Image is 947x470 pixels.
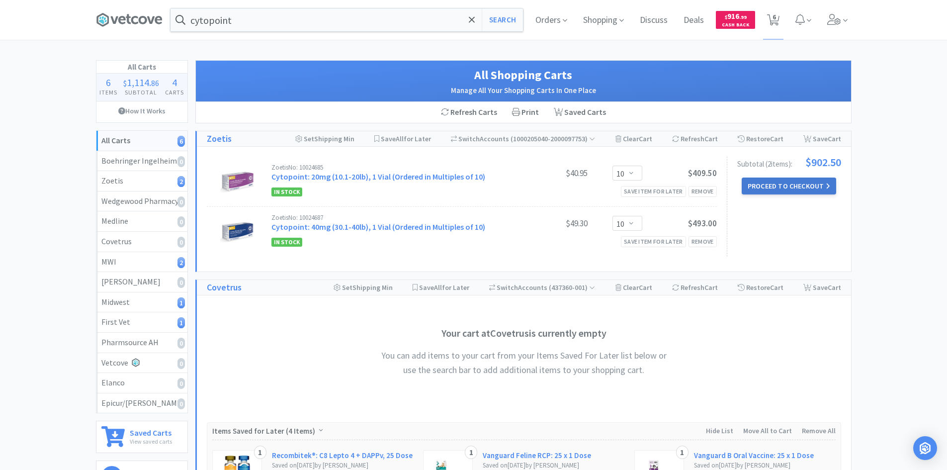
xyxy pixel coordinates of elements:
[738,280,783,295] div: Restore
[101,256,182,269] div: MWI
[271,164,513,171] div: Zoetis No: 10024685
[689,236,717,247] div: Remove
[220,214,255,249] img: d68059bb95f34f6ca8f79a017dff92f3_527055.jpeg
[509,134,595,143] span: ( 1000205040-2000097753 )
[743,426,792,435] span: Move All to Cart
[704,134,718,143] span: Cart
[271,172,485,182] a: Cytopoint: 20mg (10.1-20lb), 1 Vial (Ordered in Multiples of 10)
[207,281,242,295] a: Covetrus
[722,22,749,29] span: Cash Back
[803,131,841,146] div: Save
[96,211,187,232] a: Medline0
[101,155,182,168] div: Boehringer Ingelheim
[434,283,442,292] span: All
[742,178,836,194] button: Proceed to Checkout
[288,426,313,436] span: 4 Items
[96,393,187,413] a: Epicur/[PERSON_NAME]0
[96,171,187,191] a: Zoetis2
[177,136,185,147] i: 6
[672,280,718,295] div: Refresh
[177,378,185,389] i: 0
[725,11,747,21] span: 916
[177,277,185,288] i: 0
[120,78,162,88] div: .
[295,131,354,146] div: Shipping Min
[96,101,187,120] a: How It Works
[694,450,814,461] a: Vanguard B Oral Vaccine: 25 x 1 Dose
[171,8,523,31] input: Search by item, sku, manufacturer, ingredient, size...
[101,376,182,389] div: Elanco
[212,426,318,436] span: Items Saved for Later ( )
[177,398,185,409] i: 0
[172,76,177,89] span: 4
[688,168,717,179] span: $409.50
[636,16,672,25] a: Discuss
[130,437,172,446] p: View saved carts
[101,175,182,188] div: Zoetis
[505,102,546,123] div: Print
[770,134,783,143] span: Cart
[433,102,505,123] div: Refresh Carts
[770,283,783,292] span: Cart
[465,446,477,460] div: 1
[162,88,187,97] h4: Carts
[689,186,717,196] div: Remove
[482,8,523,31] button: Search
[101,357,182,370] div: Vetcove
[96,151,187,172] a: Boehringer Ingelheim0
[342,283,352,292] span: Set
[483,450,591,461] a: Vanguard Feline RCP: 25 x 1 Dose
[676,446,689,460] div: 1
[177,196,185,207] i: 0
[271,222,485,232] a: Cytopoint: 40mg (30.1-40lb), 1 Vial (Ordered in Multiples of 10)
[96,312,187,333] a: First Vet1
[151,78,159,88] span: 86
[120,88,162,97] h4: Subtotal
[96,333,187,353] a: Pharmsource AH0
[738,131,783,146] div: Restore
[639,134,652,143] span: Cart
[96,131,187,151] a: All Carts6
[334,280,393,295] div: Shipping Min
[615,131,652,146] div: Clear
[177,317,185,328] i: 1
[828,134,841,143] span: Cart
[96,252,187,273] a: MWI2
[375,325,673,341] h3: Your cart at Covetrus is currently empty
[828,283,841,292] span: Cart
[101,296,182,309] div: Midwest
[106,76,111,89] span: 6
[96,272,187,292] a: [PERSON_NAME]0
[375,349,673,377] h4: You can add items to your cart from your Items Saved For Later list below or use the search bar t...
[396,134,404,143] span: All
[101,276,182,288] div: [PERSON_NAME]
[271,214,513,221] div: Zoetis No: 10024687
[101,195,182,208] div: Wedgewood Pharmacy
[381,134,431,143] span: Save for Later
[672,131,718,146] div: Refresh
[704,283,718,292] span: Cart
[706,426,733,435] span: Hide List
[130,426,172,437] h6: Saved Carts
[458,134,480,143] span: Switch
[304,134,314,143] span: Set
[207,132,232,146] a: Zoetis
[803,280,841,295] div: Save
[206,85,841,96] h2: Manage All Your Shopping Carts In One Place
[497,283,518,292] span: Switch
[96,421,188,453] a: Saved CartsView saved carts
[272,450,413,461] a: Recombitek®: C8 Lepto 4 + DAPPv, 25 Dose
[101,336,182,349] div: Pharmsource AH
[639,283,652,292] span: Cart
[96,373,187,393] a: Elanco0
[451,131,596,146] div: Accounts
[805,157,841,168] span: $902.50
[177,338,185,349] i: 0
[101,135,130,145] strong: All Carts
[101,215,182,228] div: Medline
[763,17,783,26] a: 6
[725,14,727,20] span: $
[177,358,185,369] i: 0
[271,238,302,247] span: In Stock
